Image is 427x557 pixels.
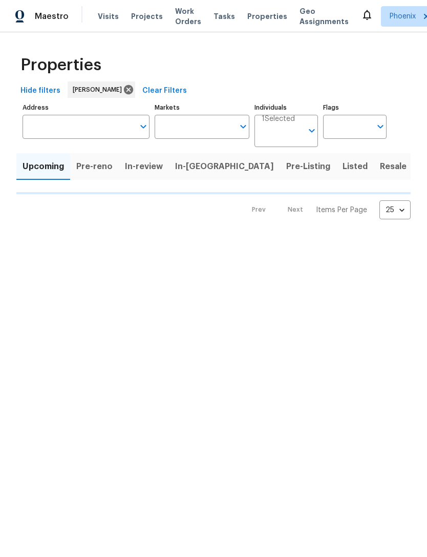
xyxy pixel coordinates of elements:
[136,119,151,134] button: Open
[316,205,367,215] p: Items Per Page
[20,85,60,97] span: Hide filters
[379,197,411,223] div: 25
[125,159,163,174] span: In-review
[247,11,287,22] span: Properties
[131,11,163,22] span: Projects
[300,6,349,27] span: Geo Assignments
[23,159,64,174] span: Upcoming
[142,85,187,97] span: Clear Filters
[254,105,318,111] label: Individuals
[68,81,135,98] div: [PERSON_NAME]
[286,159,330,174] span: Pre-Listing
[373,119,388,134] button: Open
[380,159,407,174] span: Resale
[16,81,65,100] button: Hide filters
[305,123,319,138] button: Open
[98,11,119,22] span: Visits
[76,159,113,174] span: Pre-reno
[236,119,250,134] button: Open
[73,85,126,95] span: [PERSON_NAME]
[242,200,411,219] nav: Pagination Navigation
[343,159,368,174] span: Listed
[262,115,295,123] span: 1 Selected
[323,105,387,111] label: Flags
[23,105,150,111] label: Address
[35,11,69,22] span: Maestro
[138,81,191,100] button: Clear Filters
[175,159,274,174] span: In-[GEOGRAPHIC_DATA]
[390,11,416,22] span: Phoenix
[175,6,201,27] span: Work Orders
[20,60,101,70] span: Properties
[214,13,235,20] span: Tasks
[155,105,250,111] label: Markets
